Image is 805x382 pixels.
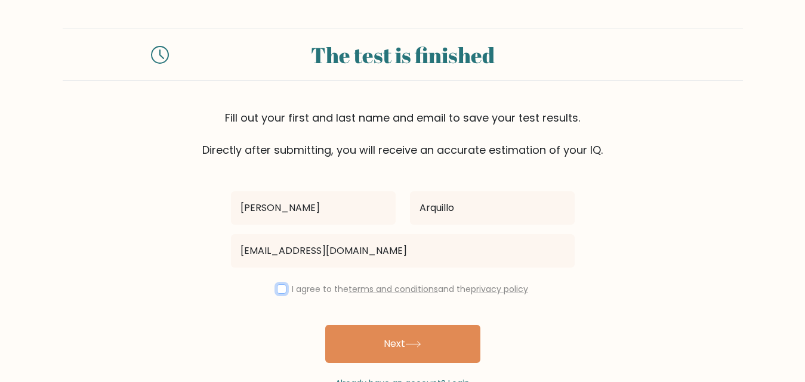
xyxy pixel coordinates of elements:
[231,234,575,268] input: Email
[471,283,528,295] a: privacy policy
[410,191,575,225] input: Last name
[292,283,528,295] label: I agree to the and the
[231,191,396,225] input: First name
[63,110,743,158] div: Fill out your first and last name and email to save your test results. Directly after submitting,...
[348,283,438,295] a: terms and conditions
[325,325,480,363] button: Next
[183,39,622,71] div: The test is finished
